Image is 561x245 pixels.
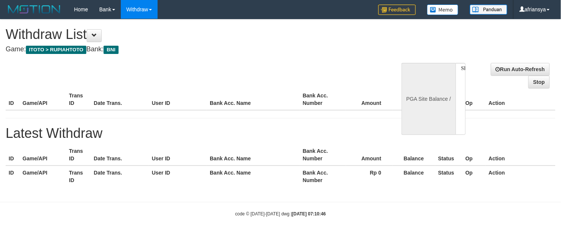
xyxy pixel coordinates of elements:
[20,89,66,110] th: Game/API
[462,144,486,166] th: Op
[486,144,555,166] th: Action
[207,89,299,110] th: Bank Acc. Name
[378,4,416,15] img: Feedback.jpg
[300,166,346,187] th: Bank Acc. Number
[435,166,463,187] th: Status
[292,211,326,217] strong: [DATE] 07:10:46
[393,166,435,187] th: Balance
[6,4,63,15] img: MOTION_logo.png
[346,166,393,187] th: Rp 0
[20,166,66,187] th: Game/API
[149,89,207,110] th: User ID
[235,211,326,217] small: code © [DATE]-[DATE] dwg |
[346,89,393,110] th: Amount
[20,144,66,166] th: Game/API
[6,126,555,141] h1: Latest Withdraw
[491,63,550,76] a: Run Auto-Refresh
[6,144,20,166] th: ID
[528,76,550,88] a: Stop
[300,89,346,110] th: Bank Acc. Number
[66,144,91,166] th: Trans ID
[91,144,149,166] th: Date Trans.
[462,166,486,187] th: Op
[486,89,555,110] th: Action
[462,89,486,110] th: Op
[427,4,459,15] img: Button%20Memo.svg
[149,144,207,166] th: User ID
[435,144,463,166] th: Status
[26,46,86,54] span: ITOTO > RUPIAHTOTO
[346,144,393,166] th: Amount
[393,144,435,166] th: Balance
[91,89,149,110] th: Date Trans.
[66,166,91,187] th: Trans ID
[207,166,299,187] th: Bank Acc. Name
[486,166,555,187] th: Action
[393,89,435,110] th: Balance
[6,27,367,42] h1: Withdraw List
[6,89,20,110] th: ID
[104,46,118,54] span: BNI
[207,144,299,166] th: Bank Acc. Name
[149,166,207,187] th: User ID
[300,144,346,166] th: Bank Acc. Number
[6,166,20,187] th: ID
[6,46,367,53] h4: Game: Bank:
[66,89,91,110] th: Trans ID
[402,63,456,135] div: PGA Site Balance /
[91,166,149,187] th: Date Trans.
[470,4,507,15] img: panduan.png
